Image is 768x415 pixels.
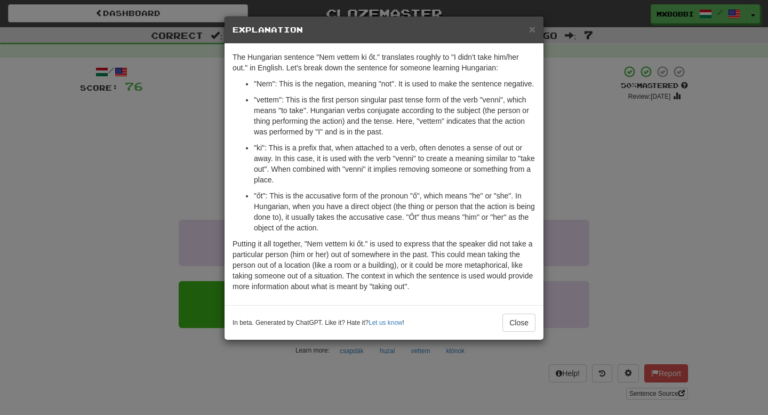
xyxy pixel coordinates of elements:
[233,238,535,292] p: Putting it all together, "Nem vettem ki őt." is used to express that the speaker did not take a p...
[529,23,535,35] button: Close
[254,78,535,89] p: "Nem": This is the negation, meaning "not". It is used to make the sentence negative.
[254,94,535,137] p: "vettem": This is the first person singular past tense form of the verb "venni", which means "to ...
[233,318,404,328] small: In beta. Generated by ChatGPT. Like it? Hate it? !
[254,142,535,185] p: "ki": This is a prefix that, when attached to a verb, often denotes a sense of out or away. In th...
[529,23,535,35] span: ×
[254,190,535,233] p: "őt": This is the accusative form of the pronoun "ő", which means "he" or "she". In Hungarian, wh...
[502,314,535,332] button: Close
[369,319,402,326] a: Let us know
[233,52,535,73] p: The Hungarian sentence "Nem vettem ki őt." translates roughly to "I didn't take him/her out." in ...
[233,25,535,35] h5: Explanation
